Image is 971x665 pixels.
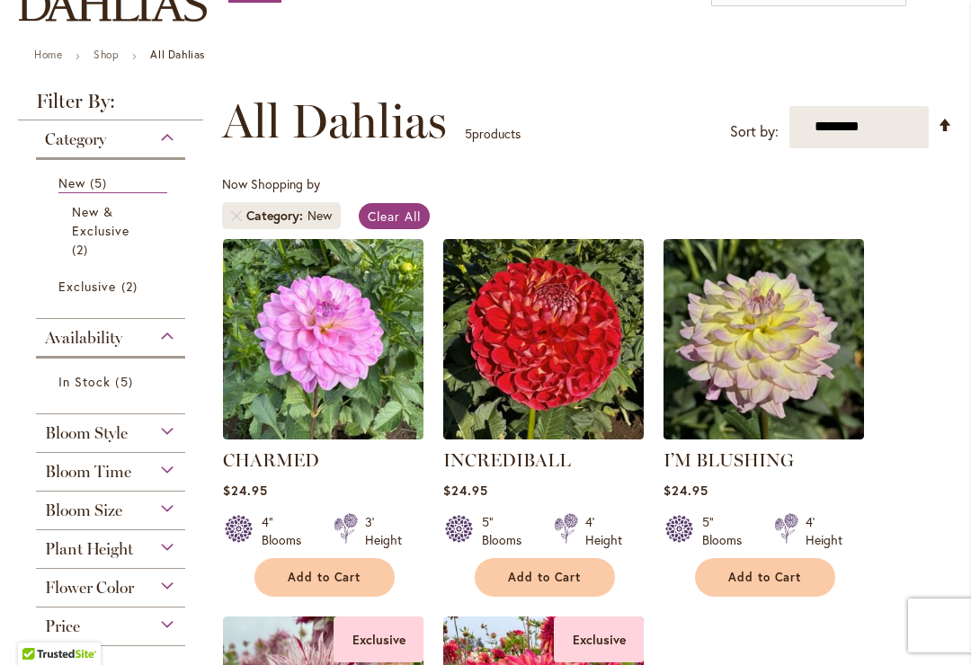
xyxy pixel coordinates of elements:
span: 5 [90,173,111,192]
span: $24.95 [664,482,708,499]
span: Add to Cart [728,570,802,585]
a: CHARMED [223,449,319,471]
div: Exclusive [334,616,423,662]
span: Bloom Size [45,501,122,520]
span: New [58,174,85,191]
a: Incrediball [443,426,644,443]
span: Add to Cart [508,570,582,585]
span: 5 [115,372,137,391]
span: New & Exclusive [72,203,129,239]
span: Now Shopping by [222,175,320,192]
span: 5 [465,125,472,142]
strong: All Dahlias [150,48,205,61]
span: In Stock [58,373,111,390]
a: CHARMED [223,426,423,443]
span: Flower Color [45,578,134,598]
a: Home [34,48,62,61]
div: New [307,207,332,225]
button: Add to Cart [475,558,615,597]
span: 2 [121,277,142,296]
div: 4' Height [806,513,842,549]
p: products [465,120,521,148]
span: Add to Cart [288,570,361,585]
a: Exclusive [58,277,167,296]
button: Add to Cart [254,558,395,597]
div: 5" Blooms [702,513,753,549]
img: Incrediball [443,239,644,439]
iframe: Launch Accessibility Center [13,601,64,652]
img: I’M BLUSHING [664,239,864,439]
span: Exclusive [58,278,116,295]
a: Remove Category New [231,210,242,221]
a: New &amp; Exclusive [72,202,154,259]
a: Clear All [359,203,430,229]
label: Sort by: [730,115,779,148]
span: Bloom Style [45,423,128,443]
span: Category [246,207,307,225]
span: Clear All [368,208,421,225]
img: CHARMED [223,239,423,439]
span: $24.95 [223,482,268,499]
span: Plant Height [45,539,133,559]
a: I’M BLUSHING [664,426,864,443]
div: 3' Height [365,513,402,549]
strong: Filter By: [18,92,203,120]
div: Exclusive [554,616,644,662]
div: 4" Blooms [262,513,312,549]
a: New [58,173,167,193]
a: INCREDIBALL [443,449,571,471]
span: Availability [45,328,122,348]
a: Shop [94,48,119,61]
span: Category [45,129,106,149]
span: $24.95 [443,482,488,499]
button: Add to Cart [695,558,835,597]
a: In Stock 5 [58,372,167,391]
div: 5" Blooms [482,513,532,549]
span: All Dahlias [222,94,447,148]
span: Bloom Time [45,462,131,482]
a: I’M BLUSHING [664,449,794,471]
div: 4' Height [585,513,622,549]
span: 2 [72,240,93,259]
